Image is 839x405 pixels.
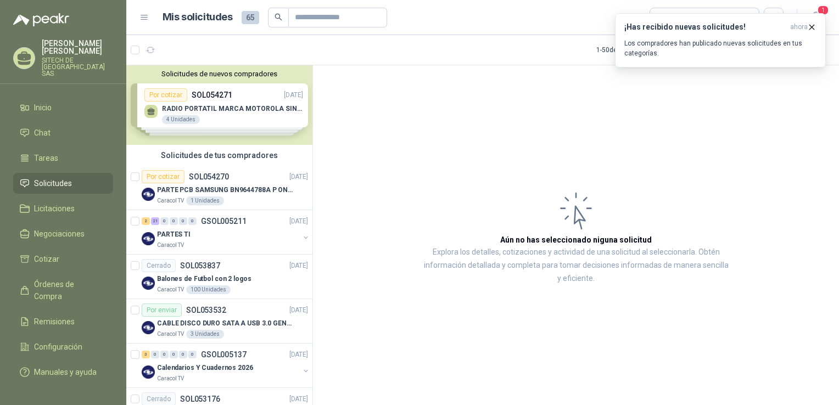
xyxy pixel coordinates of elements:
a: CerradoSOL053837[DATE] Company LogoBalones de Futbol con 2 logosCaracol TV100 Unidades [126,255,312,299]
span: ahora [790,22,808,32]
span: Chat [34,127,51,139]
span: Negociaciones [34,228,85,240]
span: Configuración [34,341,82,353]
span: 1 [817,5,829,15]
a: Manuales y ayuda [13,362,113,383]
div: 0 [160,217,169,225]
span: Manuales y ayuda [34,366,97,378]
div: 100 Unidades [186,285,231,294]
div: Cerrado [142,259,176,272]
div: 0 [151,351,159,358]
span: search [275,13,282,21]
p: Explora los detalles, cotizaciones y actividad de una solicitud al seleccionarla. Obtén informaci... [423,246,729,285]
p: Los compradores han publicado nuevas solicitudes en tus categorías. [624,38,816,58]
div: 0 [170,217,178,225]
span: Cotizar [34,253,59,265]
p: SOL053176 [180,395,220,403]
img: Logo peakr [13,13,69,26]
span: Solicitudes [34,177,72,189]
p: Balones de Futbol con 2 logos [157,274,251,284]
div: 3 Unidades [186,330,224,339]
div: Por enviar [142,303,182,317]
p: [DATE] [289,261,308,271]
a: Negociaciones [13,223,113,244]
p: GSOL005137 [201,351,247,358]
a: Remisiones [13,311,113,332]
p: [DATE] [289,172,308,182]
a: Inicio [13,97,113,118]
p: Caracol TV [157,196,184,205]
a: Por enviarSOL053532[DATE] Company LogoCABLE DISCO DURO SATA A USB 3.0 GENERICOCaracol TV3 Unidades [126,299,312,344]
a: 3 0 0 0 0 0 GSOL005137[DATE] Company LogoCalendarios Y Cuadernos 2026Caracol TV [142,348,310,383]
button: Solicitudes de nuevos compradores [131,70,308,78]
p: GSOL005211 [201,217,247,225]
p: [DATE] [289,394,308,404]
button: ¡Has recibido nuevas solicitudes!ahora Los compradores han publicado nuevas solicitudes en tus ca... [615,13,826,67]
a: Licitaciones [13,198,113,219]
div: Solicitudes de tus compradores [126,145,312,166]
a: Configuración [13,336,113,357]
a: 2 21 0 0 0 0 GSOL005211[DATE] Company LogoPARTES TICaracol TV [142,215,310,250]
p: [DATE] [289,305,308,316]
div: 3 [142,351,150,358]
p: Caracol TV [157,241,184,250]
button: 1 [806,8,826,27]
span: Órdenes de Compra [34,278,103,302]
div: 21 [151,217,159,225]
p: [DATE] [289,350,308,360]
img: Company Logo [142,188,155,201]
a: Cotizar [13,249,113,269]
a: Solicitudes [13,173,113,194]
div: 0 [188,351,197,358]
div: 0 [160,351,169,358]
span: Remisiones [34,316,75,328]
p: Caracol TV [157,330,184,339]
div: Todas [657,12,680,24]
div: Solicitudes de nuevos compradoresPor cotizarSOL054271[DATE] RADIO PORTATIL MARCA MOTOROLA SIN PAN... [126,65,312,145]
a: Por cotizarSOL054270[DATE] Company LogoPARTE PCB SAMSUNG BN9644788A P ONECONNECaracol TV1 Unidades [126,166,312,210]
div: Por cotizar [142,170,184,183]
p: Caracol TV [157,285,184,294]
span: Licitaciones [34,203,75,215]
p: SOL054270 [189,173,229,181]
p: [PERSON_NAME] [PERSON_NAME] [42,40,113,55]
h3: Aún no has seleccionado niguna solicitud [500,234,652,246]
p: [DATE] [289,216,308,227]
a: Tareas [13,148,113,168]
h1: Mis solicitudes [163,9,233,25]
a: Chat [13,122,113,143]
span: Inicio [34,102,52,114]
div: 2 [142,217,150,225]
div: 1 - 50 de 140 [596,41,664,59]
div: 0 [188,217,197,225]
p: PARTE PCB SAMSUNG BN9644788A P ONECONNE [157,185,294,195]
p: PARTES TI [157,229,191,240]
p: SOL053837 [180,262,220,269]
img: Company Logo [142,277,155,290]
h3: ¡Has recibido nuevas solicitudes! [624,22,786,32]
div: 1 Unidades [186,196,224,205]
div: 0 [170,351,178,358]
div: 0 [179,351,187,358]
span: Tareas [34,152,58,164]
span: 65 [242,11,259,24]
a: Órdenes de Compra [13,274,113,307]
img: Company Logo [142,232,155,245]
p: SOL053532 [186,306,226,314]
div: 0 [179,217,187,225]
p: Caracol TV [157,374,184,383]
p: SITECH DE [GEOGRAPHIC_DATA] SAS [42,57,113,77]
img: Company Logo [142,365,155,379]
img: Company Logo [142,321,155,334]
p: CABLE DISCO DURO SATA A USB 3.0 GENERICO [157,318,294,329]
p: Calendarios Y Cuadernos 2026 [157,363,253,373]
